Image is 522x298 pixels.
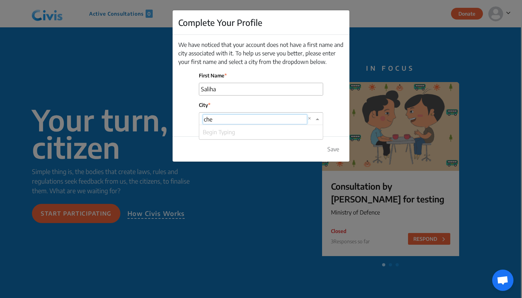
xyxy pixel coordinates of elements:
span: Clear all [308,114,314,123]
button: Save [323,142,344,156]
h4: Complete Your Profile [178,16,262,29]
input: Enter First Name [199,83,323,95]
p: We have noticed that your account does not have a first name and city associated with it. To help... [178,40,344,66]
a: Open chat [492,270,513,291]
div: Begin Typing [199,125,323,139]
label: First Name [199,72,323,79]
label: City [199,101,323,109]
